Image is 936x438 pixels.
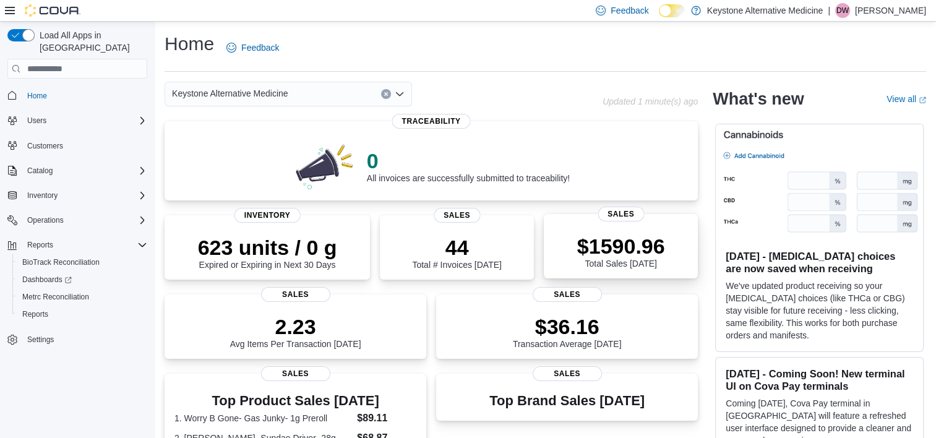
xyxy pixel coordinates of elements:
svg: External link [919,97,926,104]
span: Home [27,91,47,101]
p: [PERSON_NAME] [855,3,926,18]
span: Dashboards [17,272,147,287]
button: Reports [2,236,152,254]
a: Feedback [221,35,284,60]
span: BioTrack Reconciliation [22,257,100,267]
span: Reports [27,240,53,250]
span: Dashboards [22,275,72,285]
span: Settings [22,332,147,347]
dd: $89.11 [357,411,416,426]
div: Douglas Winn [835,3,850,18]
span: Reports [22,238,147,252]
span: Home [22,87,147,103]
a: View allExternal link [887,94,926,104]
h3: Top Product Sales [DATE] [174,393,416,408]
span: Metrc Reconciliation [17,290,147,304]
h3: [DATE] - Coming Soon! New terminal UI on Cova Pay terminals [726,367,913,392]
button: Catalog [22,163,58,178]
span: Dark Mode [659,17,659,18]
button: Customers [2,137,152,155]
button: Users [22,113,51,128]
p: 44 [412,235,501,260]
p: | [828,3,830,18]
a: Dashboards [17,272,77,287]
a: Reports [17,307,53,322]
a: Metrc Reconciliation [17,290,94,304]
p: We've updated product receiving so your [MEDICAL_DATA] choices (like THCa or CBG) stay visible fo... [726,280,913,341]
span: Feedback [241,41,279,54]
button: Inventory [2,187,152,204]
dt: 1. Worry B Gone- Gas Junky- 1g Preroll [174,412,352,424]
h3: Top Brand Sales [DATE] [489,393,645,408]
div: Total Sales [DATE] [577,234,665,268]
span: Metrc Reconciliation [22,292,89,302]
p: 623 units / 0 g [198,235,337,260]
button: Settings [2,330,152,348]
span: Keystone Alternative Medicine [172,86,288,101]
span: Customers [22,138,147,153]
span: Customers [27,141,63,151]
div: Avg Items Per Transaction [DATE] [230,314,361,349]
span: Users [27,116,46,126]
button: Operations [2,212,152,229]
span: Sales [533,287,602,302]
a: Settings [22,332,59,347]
span: Inventory [27,191,58,200]
span: Inventory [234,208,301,223]
span: Load All Apps in [GEOGRAPHIC_DATA] [35,29,147,54]
a: Dashboards [12,271,152,288]
p: $1590.96 [577,234,665,259]
span: Sales [598,207,644,221]
span: Sales [533,366,602,381]
p: Updated 1 minute(s) ago [603,97,698,106]
span: Sales [261,366,330,381]
span: Operations [27,215,64,225]
span: Sales [434,208,480,223]
p: $36.16 [513,314,622,339]
p: 0 [367,148,570,173]
span: Operations [22,213,147,228]
button: Clear input [381,89,391,99]
button: Catalog [2,162,152,179]
span: Traceability [392,114,471,129]
button: BioTrack Reconciliation [12,254,152,271]
span: Inventory [22,188,147,203]
div: Expired or Expiring in Next 30 Days [198,235,337,270]
nav: Complex example [7,81,147,380]
input: Dark Mode [659,4,685,17]
span: Catalog [27,166,53,176]
p: Keystone Alternative Medicine [707,3,823,18]
span: DW [836,3,849,18]
button: Metrc Reconciliation [12,288,152,306]
a: Customers [22,139,68,153]
span: Catalog [22,163,147,178]
a: BioTrack Reconciliation [17,255,105,270]
button: Reports [22,238,58,252]
button: Reports [12,306,152,323]
img: 0 [293,141,357,191]
span: BioTrack Reconciliation [17,255,147,270]
button: Home [2,86,152,104]
div: Total # Invoices [DATE] [412,235,501,270]
span: Reports [22,309,48,319]
span: Settings [27,335,54,345]
a: Home [22,88,52,103]
span: Sales [261,287,330,302]
button: Open list of options [395,89,405,99]
button: Operations [22,213,69,228]
div: All invoices are successfully submitted to traceability! [367,148,570,183]
span: Reports [17,307,147,322]
h2: What's new [713,89,804,109]
div: Transaction Average [DATE] [513,314,622,349]
h3: [DATE] - [MEDICAL_DATA] choices are now saved when receiving [726,250,913,275]
button: Users [2,112,152,129]
img: Cova [25,4,80,17]
span: Feedback [611,4,648,17]
h1: Home [165,32,214,56]
p: 2.23 [230,314,361,339]
span: Users [22,113,147,128]
button: Inventory [22,188,62,203]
